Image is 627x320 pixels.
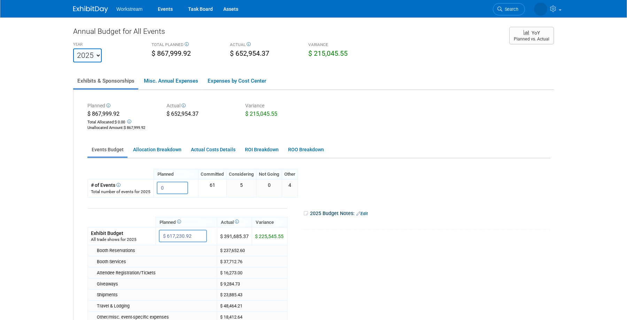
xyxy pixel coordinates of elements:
img: ExhibitDay [73,6,108,13]
th: Other [282,169,298,179]
span: $ 215,045.55 [308,49,348,58]
img: Keira Wiele [534,2,547,16]
div: Attendee Registration/Tickets [97,270,214,276]
div: Total number of events for 2025 [91,189,150,195]
span: $ 215,045.55 [245,111,277,117]
td: $ 37,712.76 [217,256,287,267]
td: 0 [256,179,282,197]
th: Committed [198,169,226,179]
div: TOTAL PLANNED [152,42,219,49]
div: Planned [87,102,156,110]
div: Giveaways [97,281,214,287]
a: Events Budget [87,143,127,157]
div: Booth Services [97,259,214,265]
td: $ 237,652.60 [217,245,287,256]
a: Misc. Annual Expenses [140,74,202,88]
th: Planned [154,169,198,179]
th: Variance [252,217,287,227]
button: YoY Planned vs. Actual [509,27,554,44]
div: : [87,125,156,131]
td: 61 [198,179,226,197]
span: $ 225,545.55 [255,234,284,239]
a: Expenses by Cost Center [203,74,270,88]
div: # of Events [91,182,150,189]
span: $ 867,999.92 [124,125,145,130]
div: Actual [167,102,235,110]
span: Workstream [116,6,142,12]
span: $ 652,954.37 [230,49,269,58]
a: ROI Breakdown [241,143,282,157]
td: $ 391,685.37 [217,227,252,245]
div: Booth Reservations [97,247,214,254]
th: Not Going [256,169,282,179]
span: Unallocated Amount [87,125,123,130]
div: $ 652,954.37 [167,110,235,119]
th: Actual [217,217,252,227]
span: $ 0.00 [115,120,125,124]
div: 2025 Budget Notes: [303,208,550,219]
td: $ 9,284.73 [217,279,287,290]
td: 4 [282,179,298,197]
td: 5 [226,179,256,197]
span: $ 867,999.92 [152,49,191,58]
a: Edit [356,211,368,216]
span: YoY [532,30,540,36]
th: Considering [226,169,256,179]
div: Shipments [97,292,214,298]
td: $ 23,885.43 [217,289,287,300]
a: Search [493,3,525,15]
div: YEAR [73,42,141,48]
td: $ 16,273.00 [217,267,287,279]
a: Exhibits & Sponsorships [73,74,138,88]
td: $ 48,464.21 [217,300,287,312]
a: Actual Costs Details [187,143,239,157]
div: Total Allocated: [87,118,156,125]
a: Allocation Breakdown [129,143,185,157]
div: Exhibit Budget [91,230,153,237]
div: VARIANCE [308,42,376,49]
span: Search [502,7,518,12]
div: ACTUAL [230,42,298,49]
div: All trade shows for 2025 [91,237,153,243]
div: Travel & Lodging [97,303,214,309]
th: Planned [156,217,217,227]
div: Variance [245,102,314,110]
a: ROO Breakdown [284,143,328,157]
span: $ 867,999.92 [87,111,119,117]
div: Annual Budget for All Events [73,26,502,40]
